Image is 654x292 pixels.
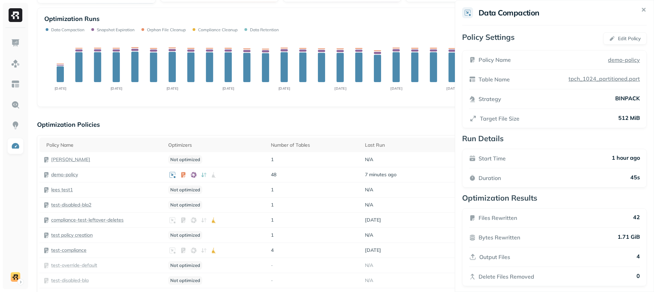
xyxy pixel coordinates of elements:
p: Target File Size [480,114,519,123]
p: 512 MiB [618,114,640,123]
p: Optimization Results [462,193,647,203]
p: Files Rewritten [479,214,517,222]
a: demo-policy [608,56,640,64]
p: 42 [633,214,640,222]
p: Duration [479,174,501,182]
button: Edit Policy [603,32,647,45]
p: 45s [630,174,640,182]
h2: Data Compaction [479,8,539,18]
p: 0 [636,272,640,281]
p: Policy Settings [462,32,515,45]
p: tpch_1024_partitioned.part [567,75,640,82]
a: tpch_1024_partitioned.part [566,75,640,82]
p: Start Time [479,154,506,162]
p: Run Details [462,134,647,143]
p: Table Name [479,75,510,83]
p: Strategy [479,95,501,103]
p: 1 hour ago [612,154,640,162]
p: Policy Name [479,56,511,64]
p: Delete Files Removed [479,272,534,281]
p: Output Files [479,253,510,261]
p: 1.71 GiB [618,233,640,242]
p: Bytes Rewritten [479,233,520,242]
p: 4 [636,253,640,261]
p: BINPACK [615,95,640,103]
